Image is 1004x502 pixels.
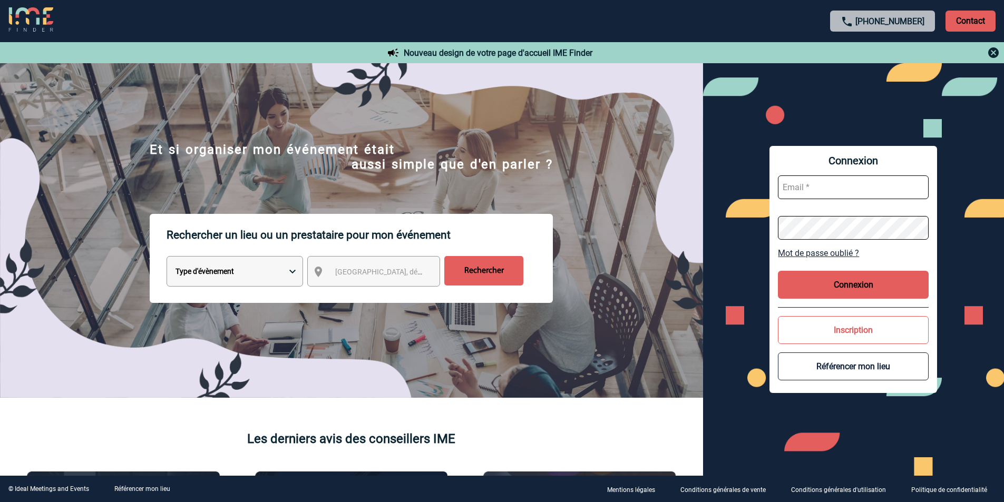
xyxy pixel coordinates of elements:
button: Référencer mon lieu [778,352,929,380]
p: Politique de confidentialité [911,486,987,494]
p: Conditions générales d'utilisation [791,486,886,494]
button: Connexion [778,271,929,299]
img: call-24-px.png [841,15,853,28]
a: Politique de confidentialité [903,484,1004,494]
p: Contact [945,11,996,32]
a: Mentions légales [599,484,672,494]
input: Rechercher [444,256,523,286]
div: © Ideal Meetings and Events [8,485,89,493]
a: [PHONE_NUMBER] [855,16,924,26]
p: Rechercher un lieu ou un prestataire pour mon événement [167,214,553,256]
a: Conditions générales de vente [672,484,783,494]
a: Conditions générales d'utilisation [783,484,903,494]
button: Inscription [778,316,929,344]
a: Référencer mon lieu [114,485,170,493]
a: Mot de passe oublié ? [778,248,929,258]
p: Mentions légales [607,486,655,494]
input: Email * [778,175,929,199]
p: Conditions générales de vente [680,486,766,494]
span: [GEOGRAPHIC_DATA], département, région... [335,268,482,276]
span: Connexion [778,154,929,167]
